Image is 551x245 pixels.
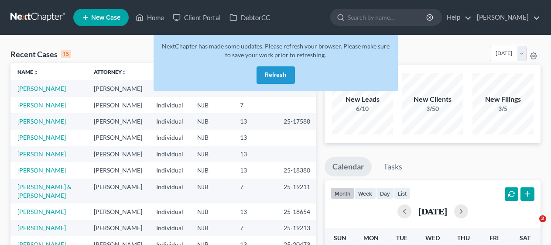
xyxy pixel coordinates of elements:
[402,94,463,104] div: New Clients
[149,80,190,97] td: Individual
[233,130,277,146] td: 13
[87,113,149,129] td: [PERSON_NAME]
[190,162,233,178] td: NJB
[17,134,66,141] a: [PERSON_NAME]
[190,204,233,220] td: NJB
[520,234,530,242] span: Sat
[87,97,149,113] td: [PERSON_NAME]
[87,179,149,204] td: [PERSON_NAME]
[277,113,318,129] td: 25-17588
[10,49,71,59] div: Recent Cases
[442,10,472,25] a: Help
[233,146,277,162] td: 13
[376,187,394,199] button: day
[87,204,149,220] td: [PERSON_NAME]
[87,146,149,162] td: [PERSON_NAME]
[17,224,66,231] a: [PERSON_NAME]
[87,162,149,178] td: [PERSON_NAME]
[149,220,190,236] td: Individual
[190,130,233,146] td: NJB
[457,234,470,242] span: Thu
[94,69,127,75] a: Attorneyunfold_more
[17,150,66,158] a: [PERSON_NAME]
[87,130,149,146] td: [PERSON_NAME]
[233,113,277,129] td: 13
[131,10,168,25] a: Home
[539,215,546,222] span: 2
[402,104,463,113] div: 3/50
[61,50,71,58] div: 15
[91,14,120,21] span: New Case
[149,97,190,113] td: Individual
[472,10,540,25] a: [PERSON_NAME]
[149,113,190,129] td: Individual
[277,220,318,236] td: 25-19213
[33,70,38,75] i: unfold_more
[87,80,149,97] td: [PERSON_NAME]
[225,10,274,25] a: DebtorCC
[348,9,428,25] input: Search by name...
[521,215,542,236] iframe: Intercom live chat
[190,113,233,129] td: NJB
[418,207,447,216] h2: [DATE]
[233,220,277,236] td: 7
[17,166,66,174] a: [PERSON_NAME]
[149,204,190,220] td: Individual
[325,157,372,176] a: Calendar
[17,85,66,92] a: [PERSON_NAME]
[233,97,277,113] td: 7
[277,204,318,220] td: 25-18654
[472,94,534,104] div: New Filings
[233,162,277,178] td: 13
[87,220,149,236] td: [PERSON_NAME]
[190,220,233,236] td: NJB
[257,66,295,84] button: Refresh
[162,42,390,59] span: NextChapter has made some updates. Please refresh your browser. Please make sure to save your wor...
[396,234,407,242] span: Tue
[277,162,318,178] td: 25-18380
[149,130,190,146] td: Individual
[17,101,66,109] a: [PERSON_NAME]
[331,187,354,199] button: month
[363,234,379,242] span: Mon
[17,183,72,199] a: [PERSON_NAME] & [PERSON_NAME]
[489,234,499,242] span: Fri
[17,208,66,215] a: [PERSON_NAME]
[277,179,318,204] td: 25-19211
[149,146,190,162] td: Individual
[334,234,346,242] span: Sun
[190,179,233,204] td: NJB
[233,179,277,204] td: 7
[190,97,233,113] td: NJB
[168,10,225,25] a: Client Portal
[332,94,393,104] div: New Leads
[394,187,411,199] button: list
[17,117,66,125] a: [PERSON_NAME]
[354,187,376,199] button: week
[149,179,190,204] td: Individual
[376,157,410,176] a: Tasks
[332,104,393,113] div: 6/10
[122,70,127,75] i: unfold_more
[425,234,440,242] span: Wed
[233,204,277,220] td: 13
[472,104,534,113] div: 3/5
[149,162,190,178] td: Individual
[17,69,38,75] a: Nameunfold_more
[190,146,233,162] td: NJB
